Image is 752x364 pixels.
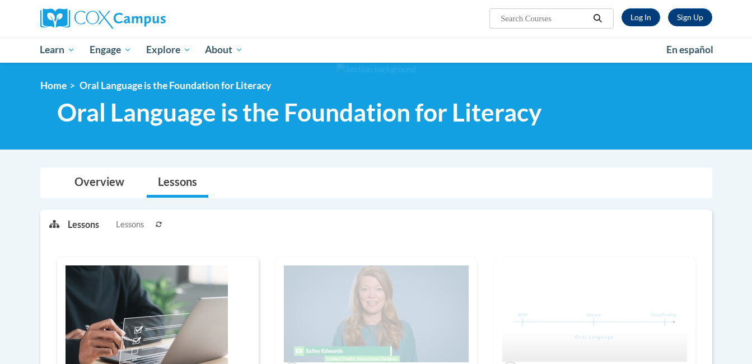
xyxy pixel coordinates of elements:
input: Search Courses [499,12,589,25]
a: Engage [82,37,139,63]
a: Lessons [147,168,208,198]
span: Oral Language is the Foundation for Literacy [57,97,541,127]
span: About [205,43,243,57]
div: Main menu [24,37,729,63]
span: Explore [146,43,191,57]
a: Cox Campus [40,8,253,29]
button: Search [589,12,606,25]
a: Home [40,80,67,91]
a: Log In [622,8,660,26]
p: Lessons [68,218,99,231]
span: Engage [90,43,132,57]
a: Learn [33,37,83,63]
a: About [198,37,250,63]
a: Register [668,8,712,26]
span: Learn [40,43,75,57]
img: Course Image [502,265,687,362]
span: En español [666,44,713,55]
img: Cox Campus [40,8,166,29]
img: Section background [337,63,416,76]
a: Explore [139,37,198,63]
a: Overview [63,168,136,198]
a: En español [659,38,721,62]
span: Oral Language is the Foundation for Literacy [80,80,271,91]
img: Course Image [284,265,469,363]
span: Lessons [116,218,144,231]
